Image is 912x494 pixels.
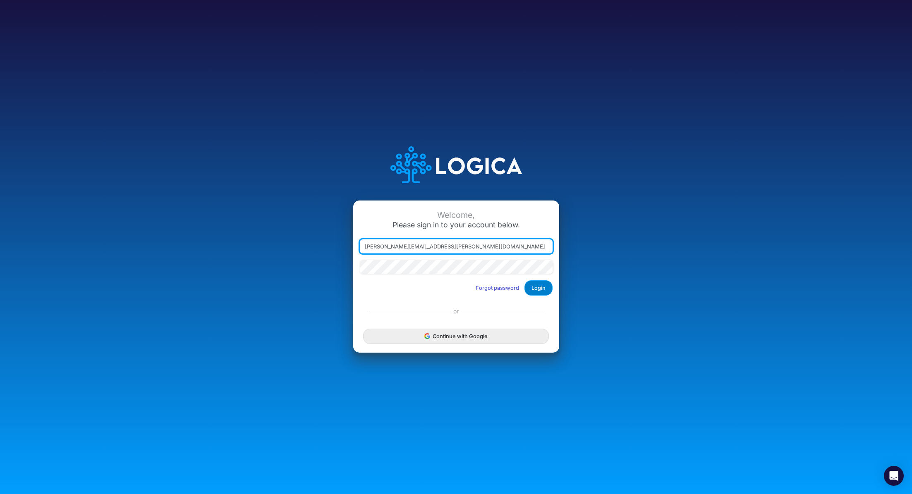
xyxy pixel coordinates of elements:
button: Login [524,280,553,296]
div: Welcome, [360,210,553,220]
div: Open Intercom Messenger [884,466,904,486]
span: Please sign in to your account below. [393,220,520,229]
button: Forgot password [470,281,524,295]
button: Continue with Google [363,329,548,344]
input: Email [360,239,553,253]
